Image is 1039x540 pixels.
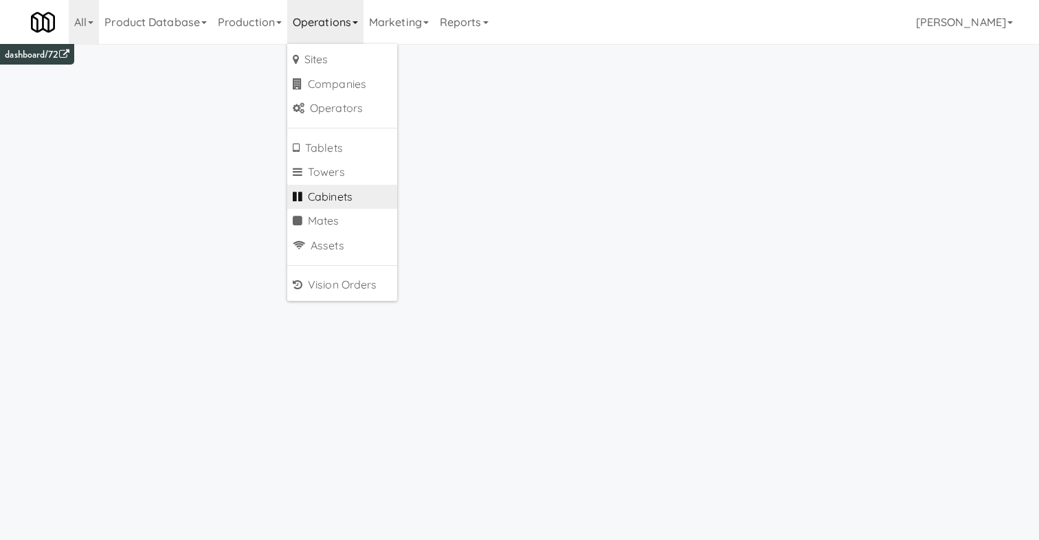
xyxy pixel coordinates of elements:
a: Vision Orders [287,273,397,297]
a: Sites [287,47,397,72]
a: Mates [287,209,397,234]
a: Companies [287,72,397,97]
img: Micromart [31,10,55,34]
a: Assets [287,234,397,258]
a: Cabinets [287,185,397,210]
a: Towers [287,160,397,185]
a: Tablets [287,136,397,161]
a: Operators [287,96,397,121]
a: dashboard/72 [5,47,69,62]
